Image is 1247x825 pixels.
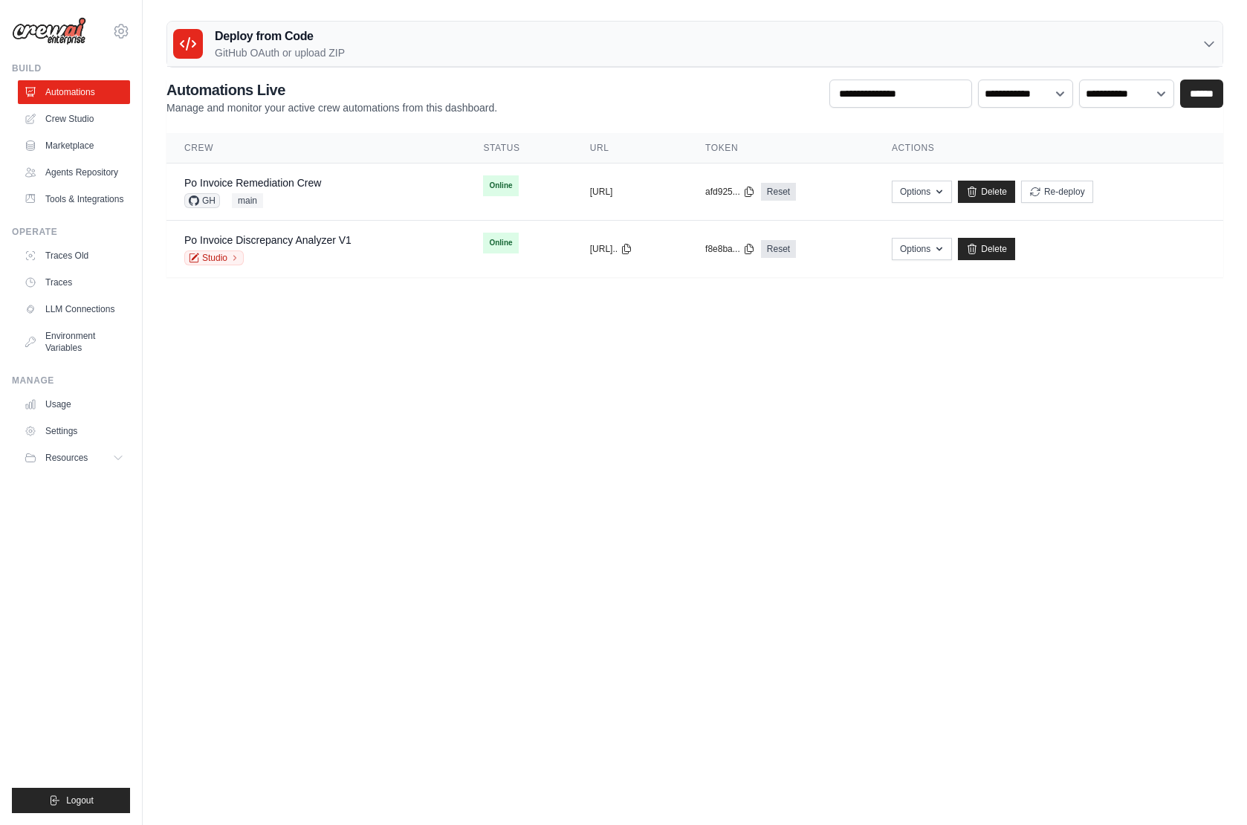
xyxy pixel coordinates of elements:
[874,133,1223,164] th: Actions
[18,419,130,443] a: Settings
[18,392,130,416] a: Usage
[18,244,130,268] a: Traces Old
[12,788,130,813] button: Logout
[705,243,755,255] button: f8e8ba...
[465,133,571,164] th: Status
[166,80,497,100] h2: Automations Live
[892,238,952,260] button: Options
[18,134,130,158] a: Marketplace
[18,107,130,131] a: Crew Studio
[12,17,86,45] img: Logo
[215,45,345,60] p: GitHub OAuth or upload ZIP
[761,240,796,258] a: Reset
[18,271,130,294] a: Traces
[18,446,130,470] button: Resources
[66,795,94,806] span: Logout
[18,297,130,321] a: LLM Connections
[572,133,687,164] th: URL
[958,181,1015,203] a: Delete
[687,133,874,164] th: Token
[232,193,263,208] span: main
[761,183,796,201] a: Reset
[184,250,244,265] a: Studio
[184,193,220,208] span: GH
[705,186,755,198] button: afd925...
[12,375,130,386] div: Manage
[184,234,352,246] a: Po Invoice Discrepancy Analyzer V1
[12,226,130,238] div: Operate
[483,233,518,253] span: Online
[958,238,1015,260] a: Delete
[18,80,130,104] a: Automations
[166,100,497,115] p: Manage and monitor your active crew automations from this dashboard.
[483,175,518,196] span: Online
[166,133,465,164] th: Crew
[12,62,130,74] div: Build
[184,177,321,189] a: Po Invoice Remediation Crew
[1021,181,1093,203] button: Re-deploy
[18,187,130,211] a: Tools & Integrations
[45,452,88,464] span: Resources
[215,27,345,45] h3: Deploy from Code
[18,324,130,360] a: Environment Variables
[892,181,952,203] button: Options
[18,161,130,184] a: Agents Repository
